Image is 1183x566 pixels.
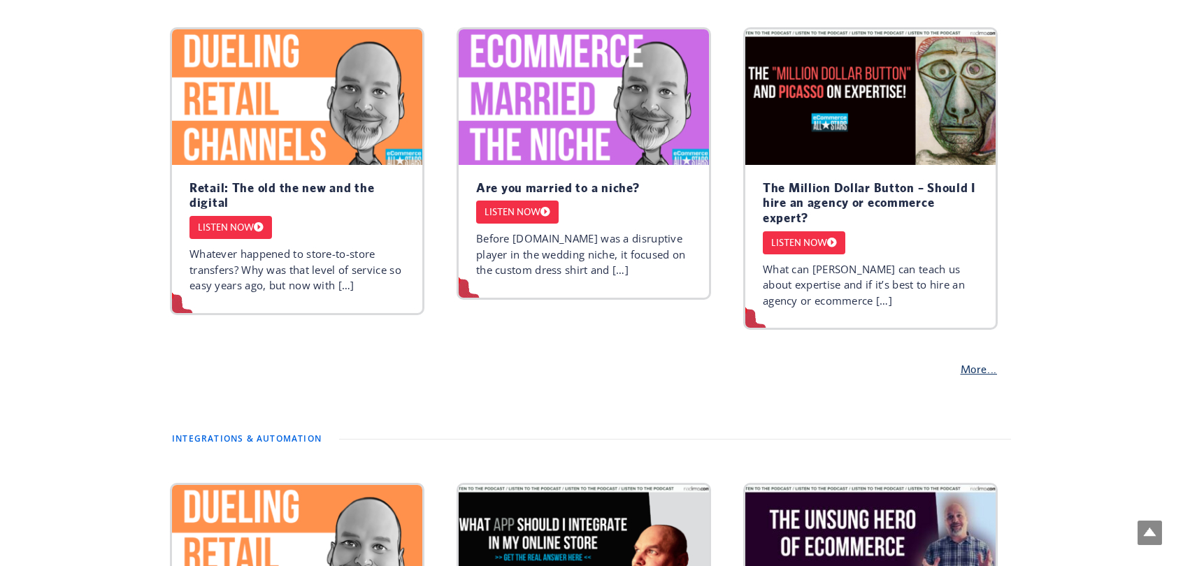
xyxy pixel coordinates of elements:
a: hire an agency or ecommerce expert The Million Dollar Button – Should I hire an agency or ecommer... [745,29,996,328]
div: Listen now [476,201,559,224]
img: married-to-niche [459,29,709,164]
h2: The Million Dollar Button – Should I hire an agency or ecommerce expert? [763,180,978,226]
img: hire an agency or ecommerce expert [745,29,996,164]
p: Before [DOMAIN_NAME] was a disruptive player in the wedding niche, it focused on the custom dress... [476,231,691,278]
h2: Are you married to a niche? [476,180,691,196]
a: Top [1138,521,1162,545]
h1: Integrations & Automation [172,434,332,444]
div: Listen now [189,216,272,239]
a: Its not omnichannel its dueling channel Retail: The old the new and the digital Listen now Whatev... [172,29,422,312]
a: married-to-niche Are you married to a niche? Listen now Before [DOMAIN_NAME] was a disruptive pla... [459,29,709,298]
a: More... [961,362,1008,377]
h2: Retail: The old the new and the digital [189,180,405,210]
p: Whatever happened to store-to-store transfers? Why was that level of service so easy years ago, b... [189,246,405,293]
div: Listen now [763,231,845,254]
img: Its not omnichannel its dueling channel [172,29,422,164]
p: What can [PERSON_NAME] can teach us about expertise and if it’s best to hire an agency or ecommer... [763,261,978,309]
